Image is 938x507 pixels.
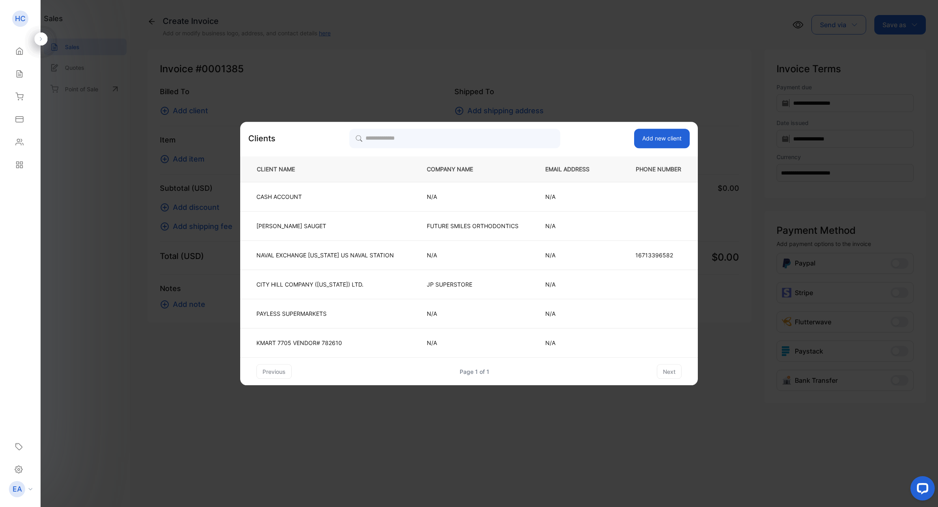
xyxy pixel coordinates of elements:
p: PAYLESS SUPERMARKETS [256,309,394,318]
p: NAVAL EXCHANGE [US_STATE] US NAVAL STATION [256,251,394,259]
p: KMART 7705 VENDOR# 782610 [256,339,394,347]
p: CASH ACCOUNT [256,192,394,201]
div: Page 1 of 1 [460,367,489,376]
p: HC [15,13,26,24]
p: Clients [248,132,275,145]
p: EMAIL ADDRESS [545,165,602,173]
p: N/A [545,309,602,318]
iframe: LiveChat chat widget [904,473,938,507]
p: PHONE NUMBER [629,165,684,173]
p: JP SUPERSTORE [427,280,518,289]
p: N/A [427,251,518,259]
p: 16713396582 [635,251,682,259]
p: [PERSON_NAME] SAUGET [256,222,394,230]
p: N/A [545,222,602,230]
p: COMPANY NAME [427,165,518,173]
p: N/A [427,309,518,318]
p: N/A [545,280,602,289]
p: N/A [545,251,602,259]
p: N/A [545,192,602,201]
p: N/A [545,339,602,347]
button: previous [256,364,292,379]
p: FUTURE SMILES ORTHODONTICS [427,222,518,230]
p: CITY HILL COMPANY ([US_STATE]) LTD. [256,280,394,289]
button: next [657,364,682,379]
p: N/A [427,192,518,201]
p: CLIENT NAME [254,165,400,173]
p: EA [13,484,22,494]
p: N/A [427,339,518,347]
button: Add new client [634,129,690,148]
